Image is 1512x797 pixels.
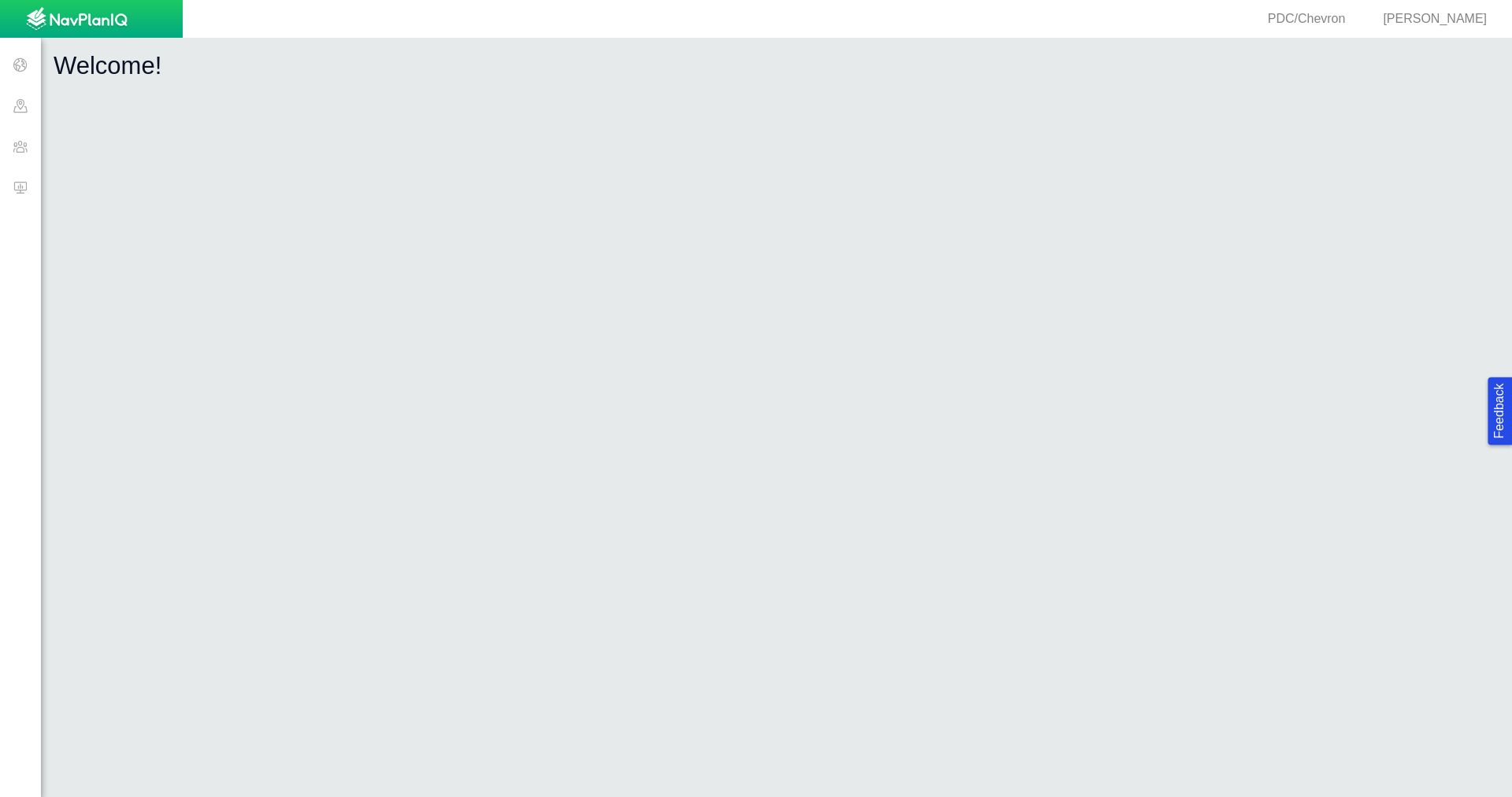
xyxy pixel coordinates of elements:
span: [PERSON_NAME] [1383,12,1487,25]
button: Feedback [1488,377,1512,445]
div: [PERSON_NAME] [1364,10,1493,28]
span: PDC/Chevron [1268,12,1346,25]
h1: Welcome! [54,50,1499,82]
img: UrbanGroupSolutionsTheme$USG_Images$logo.png [26,7,128,32]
